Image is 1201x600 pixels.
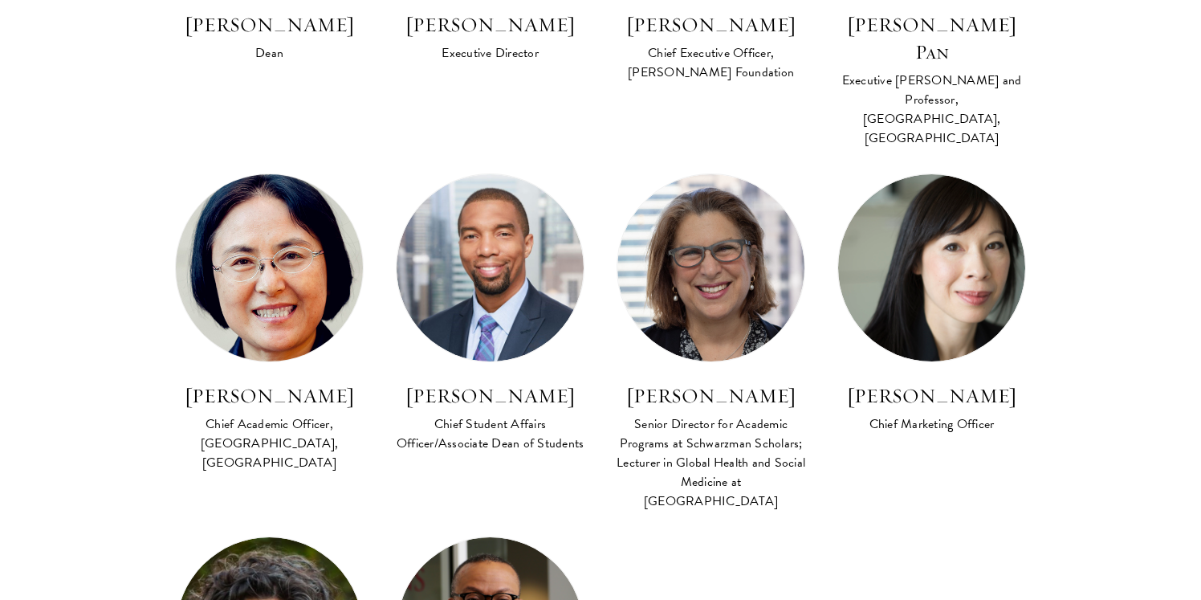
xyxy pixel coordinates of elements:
div: Executive Director [396,43,584,63]
h3: [PERSON_NAME] [396,11,584,39]
a: [PERSON_NAME] Chief Student Affairs Officer/Associate Dean of Students [396,173,584,455]
h3: [PERSON_NAME] [617,11,805,39]
div: Chief Student Affairs Officer/Associate Dean of Students [396,414,584,453]
a: [PERSON_NAME] Chief Academic Officer, [GEOGRAPHIC_DATA], [GEOGRAPHIC_DATA] [175,173,364,474]
div: Executive [PERSON_NAME] and Professor, [GEOGRAPHIC_DATA], [GEOGRAPHIC_DATA] [837,71,1026,148]
div: Chief Executive Officer, [PERSON_NAME] Foundation [617,43,805,82]
a: [PERSON_NAME] Chief Marketing Officer [837,173,1026,435]
h3: [PERSON_NAME] [175,382,364,410]
div: Chief Marketing Officer [837,414,1026,434]
h3: [PERSON_NAME] [837,382,1026,410]
a: [PERSON_NAME] Senior Director for Academic Programs at Schwarzman Scholars; Lecturer in Global He... [617,173,805,512]
h3: [PERSON_NAME] [175,11,364,39]
h3: [PERSON_NAME] Pan [837,11,1026,66]
div: Senior Director for Academic Programs at Schwarzman Scholars; Lecturer in Global Health and Socia... [617,414,805,511]
div: Dean [175,43,364,63]
div: Chief Academic Officer, [GEOGRAPHIC_DATA], [GEOGRAPHIC_DATA] [175,414,364,472]
h3: [PERSON_NAME] [617,382,805,410]
h3: [PERSON_NAME] [396,382,584,410]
